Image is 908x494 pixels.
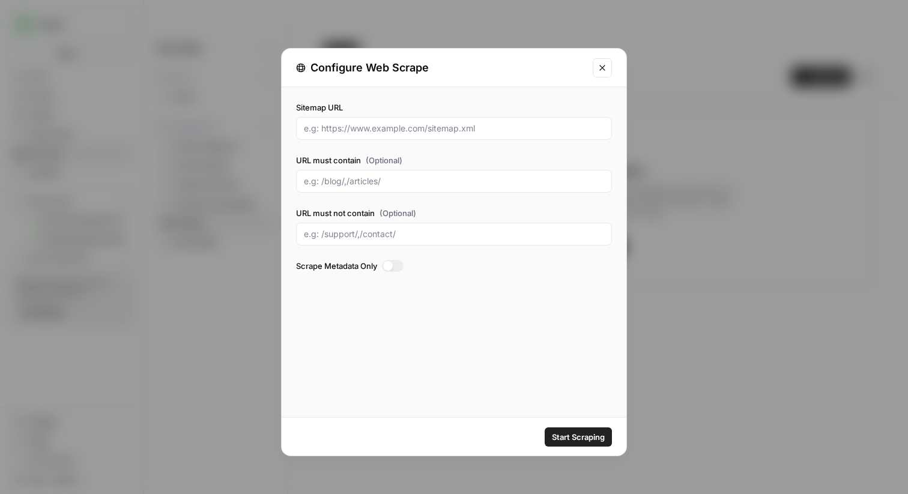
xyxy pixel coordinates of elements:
span: (Optional) [366,154,402,166]
span: (Optional) [380,207,416,219]
button: Start Scraping [545,427,612,447]
input: e.g: https://www.example.com/sitemap.xml [304,122,604,134]
div: Configure Web Scrape [296,59,586,76]
label: URL must not contain [296,207,612,219]
input: e.g: /blog/,/articles/ [304,175,604,187]
span: Start Scraping [552,431,605,443]
button: Close modal [593,58,612,77]
label: Sitemap URL [296,101,612,113]
input: e.g: /support/,/contact/ [304,228,604,240]
label: URL must contain [296,154,612,166]
label: Scrape Metadata Only [296,260,612,272]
